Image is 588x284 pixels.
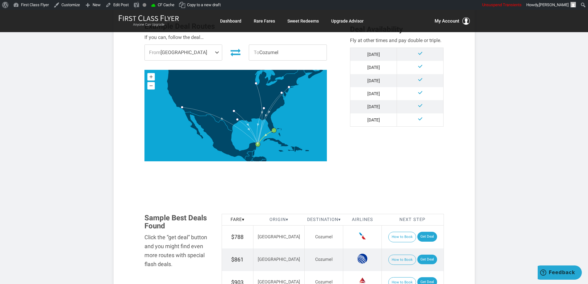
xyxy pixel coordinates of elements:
th: Airlines [343,214,382,226]
g: Miami [272,128,281,133]
div: Fly at other times and pay double or triple. [350,36,444,45]
path: Belize [252,150,255,156]
span: Cozumel [315,234,333,239]
span: $788 [231,234,244,240]
button: My Account [435,17,470,25]
path: Honduras [252,156,267,163]
g: Los Angeles [181,106,186,108]
a: Get Deal [417,232,437,242]
td: [DATE] [350,100,397,113]
g: Chicago [255,82,260,84]
button: Invert Route Direction [227,45,244,59]
td: [DATE] [350,74,397,87]
td: [DATE] [350,61,397,74]
span: ▾ [286,217,288,222]
span: $861 [231,256,244,263]
path: Jamaica [278,150,284,152]
div: If you can, follow the deal… [144,33,327,41]
a: Dashboard [220,15,241,27]
path: Mexico [185,112,258,160]
span: My Account [435,17,459,25]
a: Upgrade Advisor [331,15,364,27]
path: Nicaragua [256,159,267,169]
span: [GEOGRAPHIC_DATA] [258,234,300,239]
span: [GEOGRAPHIC_DATA] [145,45,222,60]
g: New York [288,86,293,88]
th: Fare [222,214,253,226]
th: Destination [305,214,343,226]
td: [DATE] [350,48,397,61]
span: Unsuspend Transients [482,2,522,7]
div: Click the “get deal” button and you might find even more routes with special flash deals. [144,233,212,269]
g: Atlanta [263,107,268,109]
a: Rare Fares [254,15,275,27]
a: First Class FlyerAnyone Can Upgrade [119,15,179,27]
g: Washington DC [280,91,286,94]
a: Get Deal [417,255,437,265]
button: How to Book [388,232,416,242]
path: Guatemala [245,152,254,162]
span: American Airlines [357,231,367,241]
iframe: Opens a widget where you can find more information [538,265,582,281]
span: Cozumel [249,45,327,60]
td: [DATE] [350,113,397,127]
h3: Sample Best Deals Found [144,214,212,230]
span: [GEOGRAPHIC_DATA] [258,257,300,262]
path: Dominican Republic [294,146,302,152]
small: Anyone Can Upgrade [119,23,179,27]
span: [PERSON_NAME] [539,2,569,7]
span: ▾ [242,217,244,222]
g: Houston [236,118,241,121]
g: Dallas [233,110,238,112]
th: Origin [253,214,305,226]
th: Next Step [382,214,444,226]
g: Cozumel [255,142,264,147]
span: Cozumel [315,257,333,262]
span: ▾ [338,217,341,222]
img: First Class Flyer [119,15,179,21]
button: How to Book [388,255,416,265]
path: Haiti [288,146,294,151]
td: [DATE] [350,87,397,100]
span: From [149,49,161,55]
span: United [357,254,367,264]
a: Sweet Redeems [287,15,319,27]
path: Puerto Rico [305,150,309,151]
span: To [254,49,259,55]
